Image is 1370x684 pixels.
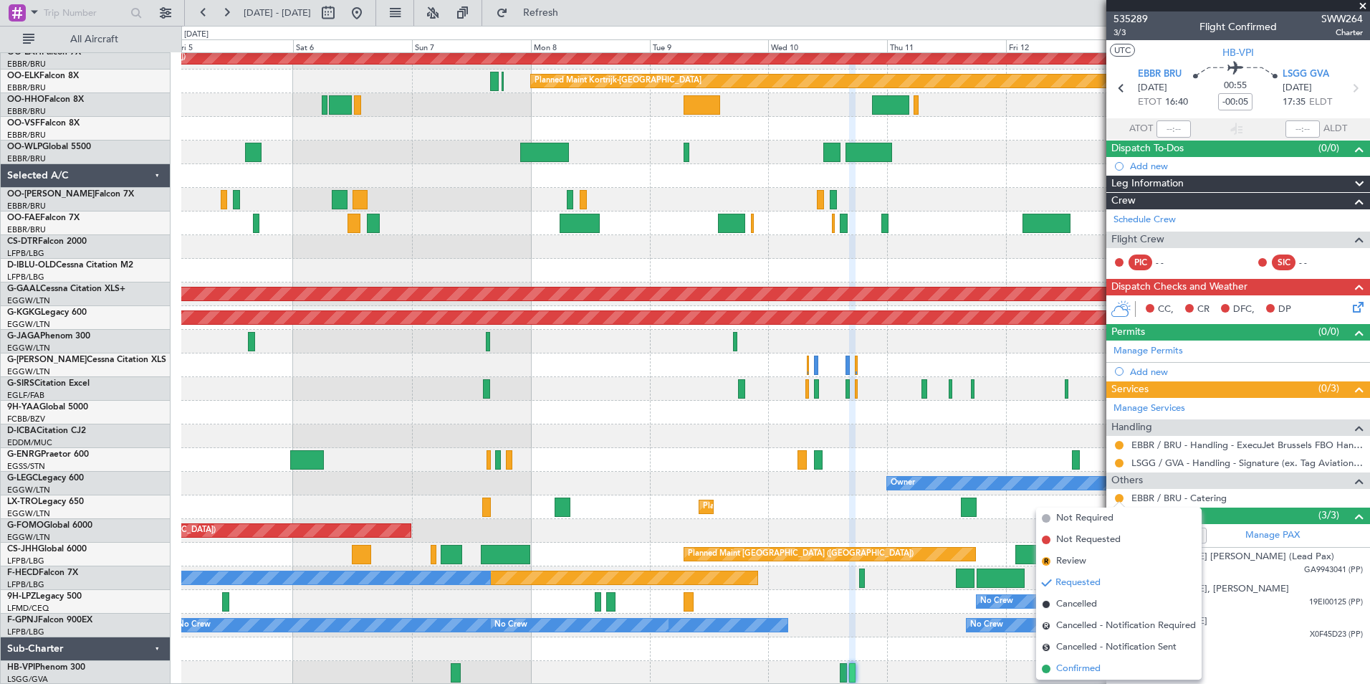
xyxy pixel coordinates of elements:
div: Fri 5 [174,39,293,52]
span: Requested [1055,576,1101,590]
div: [DATE] [184,29,209,41]
a: EGGW/LTN [7,485,50,495]
span: [DATE] [1283,81,1312,95]
input: --:-- [1156,120,1191,138]
span: LSGG GVA [1283,67,1329,82]
a: HB-VPIPhenom 300 [7,663,85,672]
a: G-ENRGPraetor 600 [7,450,89,459]
a: OO-HHOFalcon 8X [7,95,84,104]
a: EBBR / BRU - Handling - ExecuJet Brussels FBO Handling Abelag [1131,439,1363,451]
a: Manage PAX [1245,528,1300,543]
div: Add new [1130,160,1363,172]
a: 9H-LPZLegacy 500 [7,592,82,601]
a: F-GPNJFalcon 900EX [7,616,92,624]
span: OO-WLP [7,143,42,151]
a: CS-DTRFalcon 2000 [7,237,87,246]
span: X0F45D23 (PP) [1310,629,1363,641]
span: 00:55 [1224,79,1247,93]
a: EGGW/LTN [7,295,50,306]
a: OO-[PERSON_NAME]Falcon 7X [7,190,134,199]
span: DP [1278,303,1291,317]
span: All Aircraft [37,34,151,44]
span: LX-TRO [7,498,38,506]
span: ETOT [1138,95,1161,110]
a: EBBR/BRU [7,59,46,70]
div: PIC [1129,255,1152,270]
span: 535289 [1113,11,1148,27]
a: EBBR/BRU [7,130,46,141]
a: LFPB/LBG [7,556,44,566]
div: Planned Maint Kortrijk-[GEOGRAPHIC_DATA] [535,70,701,92]
a: LFMD/CEQ [7,603,49,614]
span: OO-ELK [7,72,39,80]
div: No Crew [980,591,1013,612]
a: D-IBLU-OLDCessna Citation M2 [7,261,133,270]
a: EGGW/LTN [7,319,50,330]
a: LX-TROLegacy 650 [7,498,84,506]
span: Leg Information [1111,176,1184,192]
span: HB-VPI [7,663,35,672]
span: ATOT [1129,122,1153,136]
span: G-JAGA [7,332,40,341]
div: Thu 11 [887,39,1006,52]
span: G-GAAL [7,285,40,293]
span: ELDT [1309,95,1332,110]
span: DFC, [1233,303,1255,317]
a: EBBR/BRU [7,106,46,117]
a: OO-WLPGlobal 5500 [7,143,91,151]
span: F-GPNJ [7,616,38,624]
a: F-HECDFalcon 7X [7,569,78,577]
span: OO-FAE [7,214,40,222]
span: G-KGKG [7,308,41,317]
span: Dispatch Checks and Weather [1111,279,1247,295]
a: FCBB/BZV [7,414,45,424]
span: Review [1056,554,1086,569]
div: - - [1156,256,1188,269]
div: No Crew [494,614,527,636]
span: (3/3) [1318,508,1339,523]
span: OO-[PERSON_NAME] [7,190,95,199]
span: Not Requested [1056,533,1121,547]
span: Handling [1111,419,1152,436]
span: ALDT [1323,122,1347,136]
div: Sat 6 [293,39,412,52]
div: [PERSON_NAME], [PERSON_NAME] [1131,582,1289,597]
a: G-FOMOGlobal 6000 [7,521,92,530]
span: EBBR BRU [1138,67,1182,82]
a: Manage Services [1113,402,1185,416]
span: F-HECD [7,569,39,577]
div: Owner [891,472,915,494]
a: EBBR/BRU [7,224,46,235]
div: Planned Maint Dusseldorf [703,496,797,518]
div: Planned Maint [GEOGRAPHIC_DATA] ([GEOGRAPHIC_DATA]) [688,543,914,565]
a: EGSS/STN [7,461,45,472]
span: Permits [1111,324,1145,341]
span: (0/0) [1318,324,1339,339]
span: CR [1197,303,1209,317]
a: EBBR/BRU [7,153,46,164]
span: (0/0) [1318,141,1339,156]
div: No Crew [970,614,1003,636]
span: HB-VPI [1222,45,1254,60]
a: EGGW/LTN [7,508,50,519]
span: Flight Crew [1111,232,1164,248]
span: G-SIRS [7,379,34,388]
span: CS-DTR [7,237,38,246]
a: OO-ELKFalcon 8X [7,72,79,80]
div: Sun 7 [412,39,531,52]
span: Others [1111,472,1143,489]
span: 19EI00125 (PP) [1309,597,1363,609]
span: G-FOMO [7,521,44,530]
span: (0/3) [1318,381,1339,396]
span: GA9943041 (PP) [1304,564,1363,576]
a: EDDM/MUC [7,437,52,448]
span: 3/3 [1113,27,1148,39]
a: G-JAGAPhenom 300 [7,332,90,341]
button: Refresh [489,1,575,24]
span: 17:35 [1283,95,1306,110]
span: Cancelled - Notification Required [1056,619,1196,633]
a: LFPB/LBG [7,248,44,259]
div: Fri 12 [1006,39,1125,52]
div: Tue 9 [650,39,769,52]
span: G-ENRG [7,450,41,459]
